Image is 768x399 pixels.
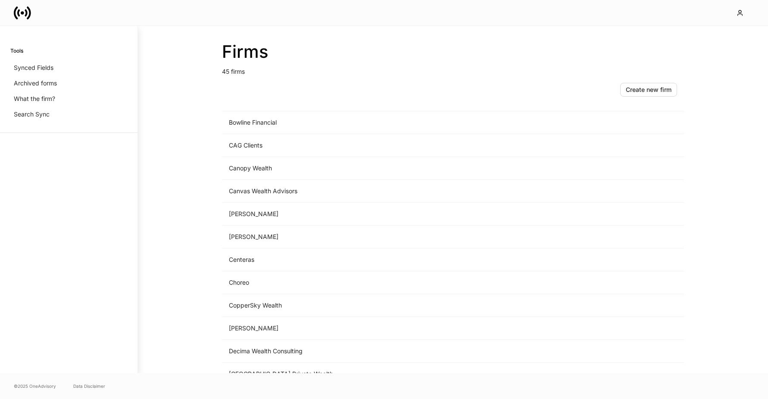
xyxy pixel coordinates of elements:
a: Data Disclaimer [73,383,105,390]
a: Search Sync [10,107,127,122]
td: [PERSON_NAME] [222,317,541,340]
button: Create new firm [620,83,677,97]
td: Canvas Wealth Advisors [222,180,541,203]
td: [PERSON_NAME] [222,226,541,248]
td: Centeras [222,248,541,271]
td: CopperSky Wealth [222,294,541,317]
td: Canopy Wealth [222,157,541,180]
h2: Firms [222,41,684,62]
td: Choreo [222,271,541,294]
a: Archived forms [10,75,127,91]
p: Search Sync [14,110,50,119]
a: What the firm? [10,91,127,107]
p: Archived forms [14,79,57,88]
div: Create new firm [626,87,671,93]
a: Synced Fields [10,60,127,75]
td: Bowline Financial [222,111,541,134]
p: 45 firms [222,62,684,76]
span: © 2025 OneAdvisory [14,383,56,390]
td: [PERSON_NAME] [222,203,541,226]
p: What the firm? [14,94,55,103]
h6: Tools [10,47,23,55]
td: [GEOGRAPHIC_DATA] Private Wealth [222,363,541,386]
td: Decima Wealth Consulting [222,340,541,363]
td: CAG Clients [222,134,541,157]
p: Synced Fields [14,63,53,72]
